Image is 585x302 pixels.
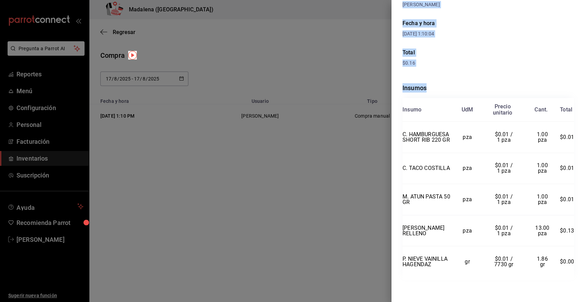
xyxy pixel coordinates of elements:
td: pza [452,122,483,153]
div: Fecha y hora [402,19,488,28]
td: P. NIEVE VAINILLA HAGENDAZ [402,246,452,277]
div: Insumos [402,83,574,93]
span: 1.00 pza [537,193,549,205]
div: UdM [462,107,473,113]
td: C. TACO COSTILLA [402,153,452,184]
div: [PERSON_NAME] [402,1,574,8]
span: 1.00 pza [537,131,549,143]
td: C. HAMBURGUESA SHORT RIB 220 GR [402,122,452,153]
span: $0.16 [402,60,415,66]
span: $0.01 [560,134,574,140]
td: M. ATUN PASTA 50 GR [402,184,452,215]
td: gr [452,246,483,277]
span: 13.00 pza [535,225,551,237]
span: $0.13 [560,227,574,234]
span: $0.01 [560,196,574,203]
div: Insumo [402,107,421,113]
div: [DATE] 1:10:04 [402,30,488,37]
td: pza [452,153,483,184]
span: $0.01 / 1 pza [495,193,514,205]
td: pza [452,215,483,246]
span: $0.01 / 1 pza [495,131,514,143]
img: Tooltip marker [128,51,137,60]
span: $0.01 / 1 pza [495,225,514,237]
span: $0.00 [560,258,574,265]
div: Precio unitario [493,104,512,116]
div: Cant. [534,107,548,113]
div: Total [402,48,574,57]
div: Total [560,107,572,113]
span: $0.01 / 1 pza [495,162,514,174]
span: 1.00 pza [537,162,549,174]
td: [PERSON_NAME] RELLENO [402,215,452,246]
td: pza [452,184,483,215]
span: 1.86 gr [537,256,549,268]
span: $0.01 [560,165,574,171]
span: $0.01 / 7730 gr [494,256,514,268]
